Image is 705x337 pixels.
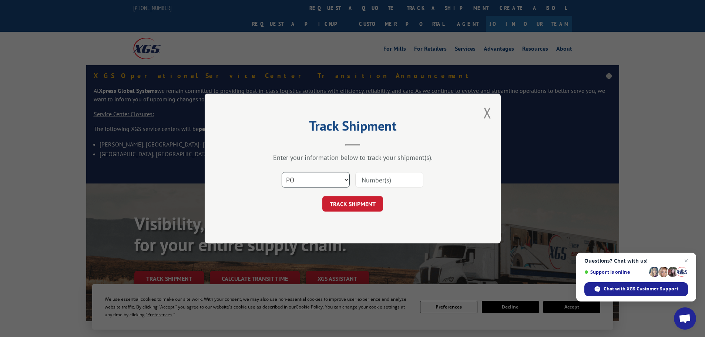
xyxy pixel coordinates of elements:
[584,282,688,296] span: Chat with XGS Customer Support
[604,286,678,292] span: Chat with XGS Customer Support
[584,258,688,264] span: Questions? Chat with us!
[355,172,423,188] input: Number(s)
[242,153,464,162] div: Enter your information below to track your shipment(s).
[242,121,464,135] h2: Track Shipment
[322,196,383,212] button: TRACK SHIPMENT
[483,103,491,122] button: Close modal
[584,269,647,275] span: Support is online
[674,307,696,330] a: Open chat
